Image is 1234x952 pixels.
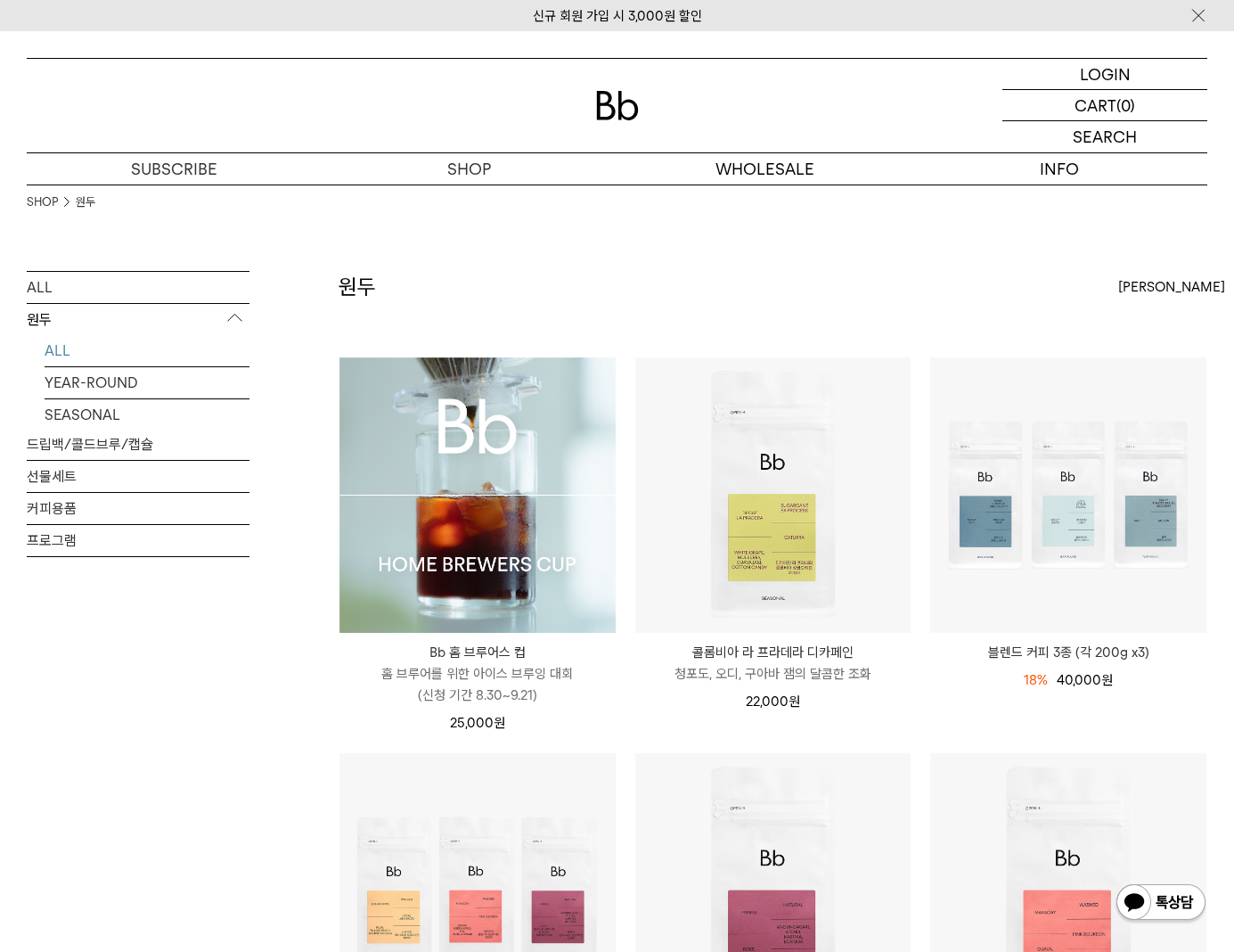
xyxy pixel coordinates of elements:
a: ALL [27,272,249,303]
p: (0) [1116,90,1135,120]
img: 로고 [596,91,639,120]
img: 카카오톡 채널 1:1 채팅 버튼 [1115,882,1207,925]
span: 25,000 [450,715,505,731]
a: 드립백/콜드브루/캡슐 [27,429,249,460]
a: 원두 [76,193,95,211]
div: 18% [1024,669,1048,691]
a: 프로그램 [27,525,249,556]
a: 선물세트 [27,461,249,492]
a: 블렌드 커피 3종 (각 200g x3) [930,642,1206,663]
p: Bb 홈 브루어스 컵 [339,642,616,663]
a: 커피용품 [27,493,249,524]
p: LOGIN [1080,59,1131,89]
img: 콜롬비아 라 프라데라 디카페인 [635,357,911,634]
a: SHOP [27,193,58,211]
span: 40,000 [1057,672,1113,688]
img: Bb 홈 브루어스 컵 [339,357,616,634]
p: 청포도, 오디, 구아바 잼의 달콤한 조화 [635,663,911,685]
h2: 원두 [339,272,376,302]
p: SEARCH [1073,121,1137,152]
p: CART [1075,90,1116,120]
a: ALL [45,335,249,366]
span: 22,000 [746,693,800,710]
a: SUBSCRIBE [27,153,322,185]
span: 원 [1101,672,1113,688]
a: 신규 회원 가입 시 3,000원 할인 [533,8,702,24]
span: [PERSON_NAME] [1118,276,1225,298]
span: 원 [494,715,505,731]
a: Bb 홈 브루어스 컵 홈 브루어를 위한 아이스 브루잉 대회(신청 기간 8.30~9.21) [339,642,616,706]
p: INFO [912,153,1207,185]
p: 콜롬비아 라 프라데라 디카페인 [635,642,911,663]
a: 콜롬비아 라 프라데라 디카페인 청포도, 오디, 구아바 잼의 달콤한 조화 [635,642,911,685]
p: 홈 브루어를 위한 아이스 브루잉 대회 (신청 기간 8.30~9.21) [339,663,616,706]
a: CART (0) [1002,90,1207,121]
a: SHOP [322,153,617,185]
p: WHOLESALE [617,153,912,185]
span: 원 [789,693,800,710]
p: 원두 [27,304,249,336]
a: SEASONAL [45,399,249,431]
img: 블렌드 커피 3종 (각 200g x3) [930,357,1206,634]
a: YEAR-ROUND [45,367,249,398]
a: LOGIN [1002,59,1207,90]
